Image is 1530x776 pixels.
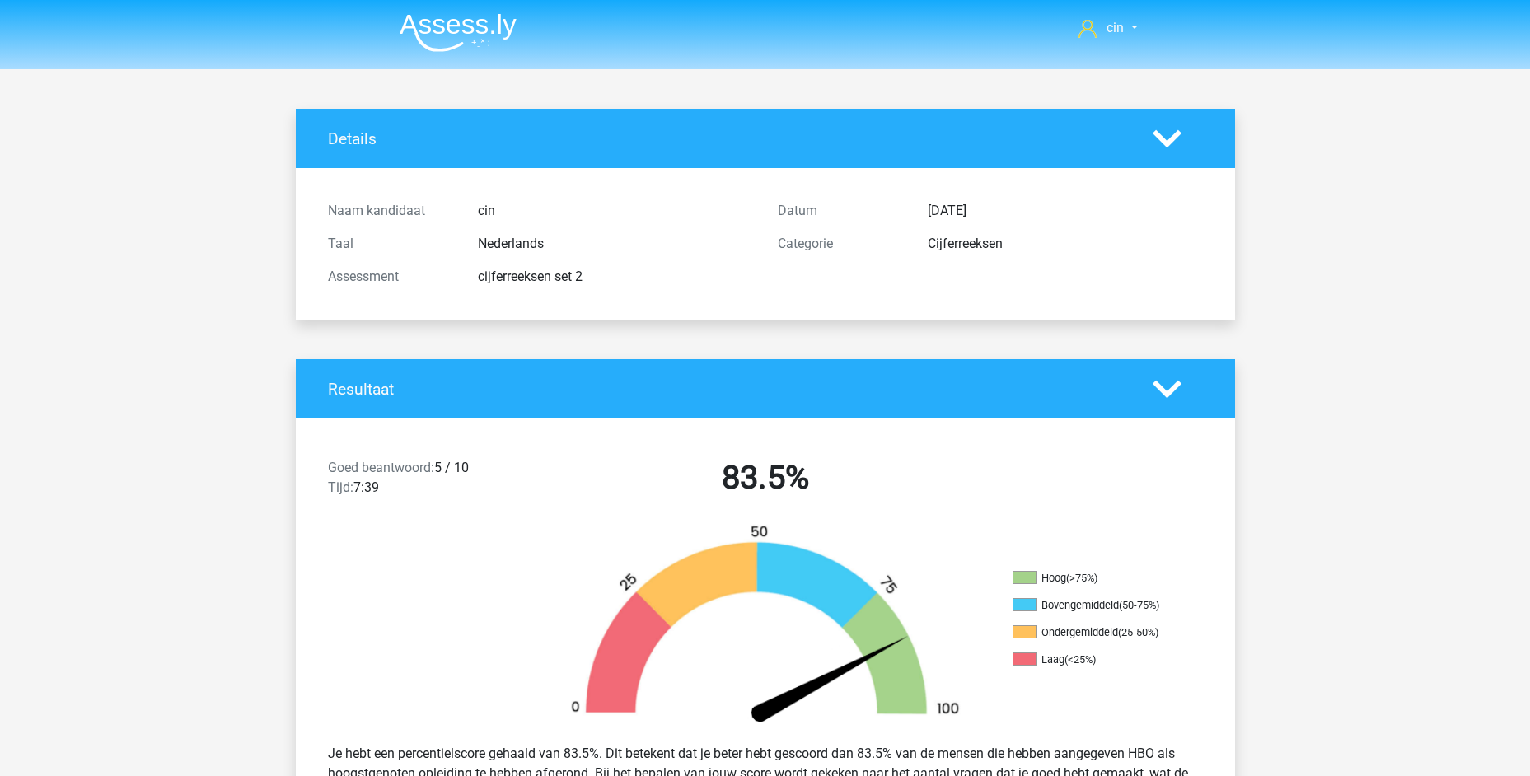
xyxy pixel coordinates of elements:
[1066,572,1097,584] div: (>75%)
[316,234,466,254] div: Taal
[1107,20,1124,35] span: cin
[1013,625,1177,640] li: Ondergemiddeld
[1013,598,1177,613] li: Bovengemiddeld
[1013,652,1177,667] li: Laag
[316,458,540,504] div: 5 / 10 7:39
[1119,599,1159,611] div: (50-75%)
[1118,626,1158,638] div: (25-50%)
[328,460,434,475] span: Goed beantwoord:
[553,458,978,498] h2: 83.5%
[765,201,915,221] div: Datum
[316,267,466,287] div: Assessment
[1064,653,1096,666] div: (<25%)
[915,201,1215,221] div: [DATE]
[466,201,765,221] div: cin
[328,129,1128,148] h4: Details
[316,201,466,221] div: Naam kandidaat
[466,234,765,254] div: Nederlands
[328,479,353,495] span: Tijd:
[466,267,765,287] div: cijferreeksen set 2
[543,524,988,731] img: 84.bc7de206d6a3.png
[1072,18,1144,38] a: cin
[765,234,915,254] div: Categorie
[400,13,517,52] img: Assessly
[1013,571,1177,586] li: Hoog
[915,234,1215,254] div: Cijferreeksen
[328,380,1128,399] h4: Resultaat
